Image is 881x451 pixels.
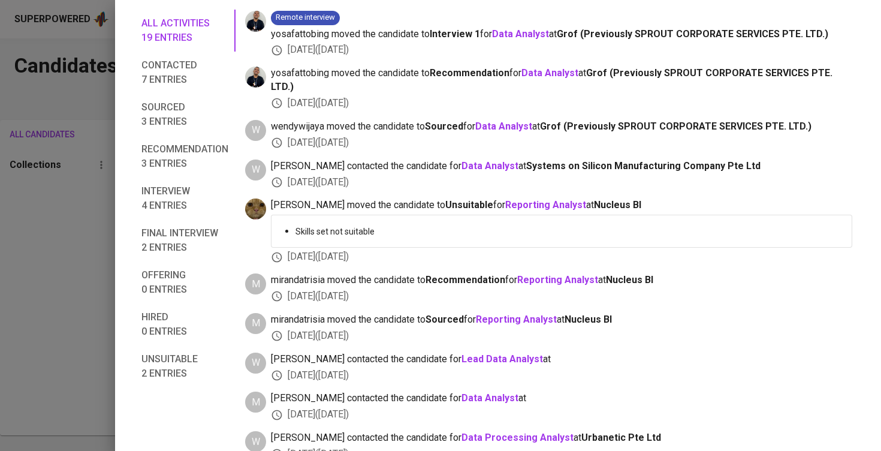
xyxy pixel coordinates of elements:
[141,184,228,213] span: Interview 4 entries
[557,28,828,40] span: Grof (Previously SPROUT CORPORATE SERVICES PTE. LTD.)
[245,67,266,88] img: yosafat@glints.com
[245,160,266,181] div: W
[295,225,842,237] p: Skills set not suitable
[141,142,228,171] span: Recommendation 3 entries
[141,352,228,381] span: Unsuitable 2 entries
[475,121,532,132] a: Data Analyst
[271,329,852,343] div: [DATE] ( [DATE] )
[271,273,852,287] span: mirandatrisia moved the candidate to for at
[492,28,549,40] a: Data Analyst
[430,28,480,40] b: Interview 1
[461,160,518,172] a: Data Analyst
[271,199,852,212] span: [PERSON_NAME] moved the candidate to for at
[271,250,852,264] div: [DATE] ( [DATE] )
[505,199,586,211] a: Reporting Analyst
[594,199,641,211] span: Nucleus BI
[271,392,852,405] span: [PERSON_NAME] contacted the candidate for at
[565,314,612,325] span: Nucleus BI
[521,67,578,79] a: Data Analyst
[271,408,852,422] div: [DATE] ( [DATE] )
[271,12,340,23] span: Remote interview
[271,353,852,366] span: [PERSON_NAME] contacted the candidate for at
[271,313,852,327] span: mirandatrisia moved the candidate to for at
[245,392,266,413] div: M
[271,43,852,57] div: [DATE] ( [DATE] )
[430,67,509,79] b: Recommendation
[141,226,228,255] span: Final interview 2 entries
[141,16,228,45] span: All activities 19 entries
[245,11,266,32] img: yosafat@glints.com
[271,97,852,110] div: [DATE] ( [DATE] )
[606,274,653,285] span: Nucleus BI
[445,199,493,211] b: Unsuitable
[245,313,266,334] div: M
[245,120,266,141] div: W
[461,353,543,365] a: Lead Data Analyst
[540,121,811,132] span: Grof (Previously SPROUT CORPORATE SERVICES PTE. LTD.)
[425,121,463,132] b: Sourced
[271,176,852,190] div: [DATE] ( [DATE] )
[271,160,852,173] span: [PERSON_NAME] contacted the candidate for at
[271,431,852,445] span: [PERSON_NAME] contacted the candidate for at
[141,310,228,339] span: Hired 0 entries
[141,268,228,297] span: Offering 0 entries
[517,274,598,285] a: Reporting Analyst
[245,199,266,220] img: ec6c0910-f960-4a00-a8f8-c5744e41279e.jpg
[426,314,464,325] b: Sourced
[245,273,266,294] div: M
[271,290,852,303] div: [DATE] ( [DATE] )
[271,136,852,150] div: [DATE] ( [DATE] )
[461,432,574,443] a: Data Processing Analyst
[245,353,266,374] div: W
[141,100,228,129] span: Sourced 3 entries
[271,67,852,94] span: yosafattobing moved the candidate to for at
[271,28,852,41] span: yosafattobing moved the candidate to for at
[461,392,518,404] a: Data Analyst
[426,274,505,285] b: Recommendation
[271,120,852,134] span: wendywijaya moved the candidate to for at
[476,314,557,325] a: Reporting Analyst
[271,369,852,383] div: [DATE] ( [DATE] )
[581,432,661,443] span: Urbanetic Pte Ltd
[526,160,761,172] span: Systems on Silicon Manufacturing Company Pte Ltd
[141,58,228,87] span: Contacted 7 entries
